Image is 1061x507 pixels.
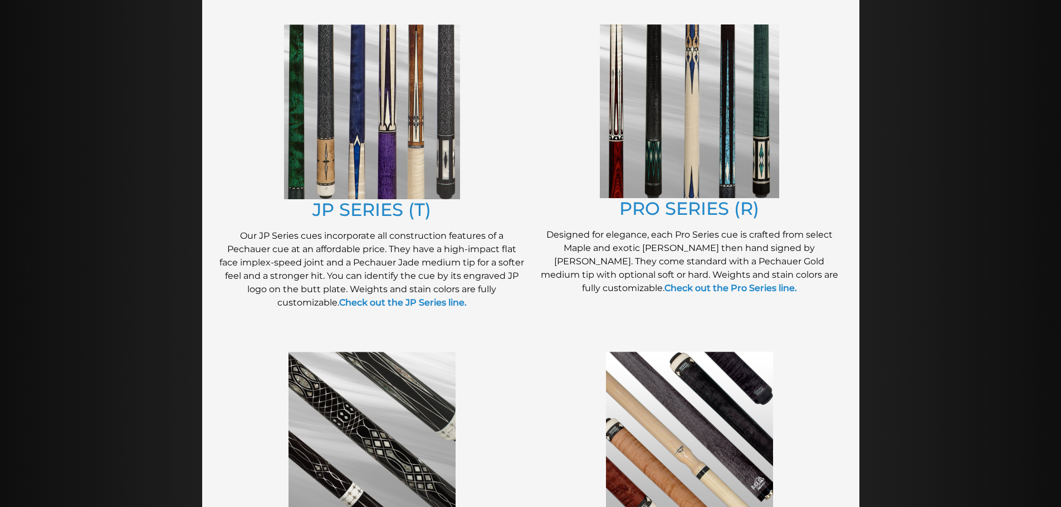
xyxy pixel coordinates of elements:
a: Check out the Pro Series line. [664,283,797,293]
p: Our JP Series cues incorporate all construction features of a Pechauer cue at an affordable price... [219,229,525,309]
a: JP SERIES (T) [312,199,431,220]
a: PRO SERIES (R) [619,198,759,219]
p: Designed for elegance, each Pro Series cue is crafted from select Maple and exotic [PERSON_NAME] ... [536,228,843,295]
a: Check out the JP Series line. [339,297,467,308]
